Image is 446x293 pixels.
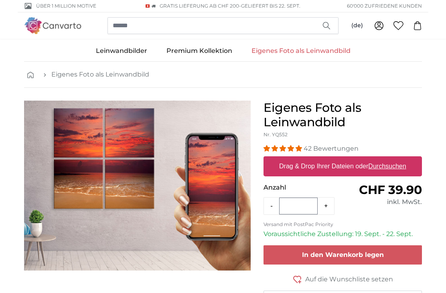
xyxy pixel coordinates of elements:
span: Auf die Wunschliste setzen [305,275,393,284]
p: Versand mit PostPac Priority [264,221,422,228]
img: Schweiz [146,4,150,8]
a: Eigenes Foto als Leinwandbild [242,40,360,61]
span: 42 Bewertungen [304,145,359,152]
button: (de) [345,18,369,33]
span: - [239,3,300,9]
p: Anzahl [264,183,343,192]
button: + [318,198,334,214]
span: Nr. YQ552 [264,131,288,137]
div: 1 of 1 [24,101,251,271]
u: Durchsuchen [369,163,406,170]
img: Canvarto [24,17,82,34]
span: 60'000 ZUFRIEDENE KUNDEN [347,2,422,10]
button: - [264,198,279,214]
span: 4.98 stars [264,145,304,152]
span: In den Warenkorb legen [302,251,384,259]
a: Eigenes Foto als Leinwandbild [51,70,149,79]
h1: Eigenes Foto als Leinwandbild [264,101,422,129]
span: Über 1 Million Motive [36,2,96,10]
span: GRATIS Lieferung ab CHF 200 [160,3,239,9]
button: In den Warenkorb legen [264,245,422,265]
span: CHF 39.90 [359,182,422,197]
button: Auf die Wunschliste setzen [264,274,422,284]
div: inkl. MwSt. [343,197,422,207]
span: Geliefert bis 22. Sept. [241,3,300,9]
nav: breadcrumbs [24,62,422,88]
p: Voraussichtliche Zustellung: 19. Sept. - 22. Sept. [264,229,422,239]
label: Drag & Drop Ihrer Dateien oder [276,158,410,174]
a: Premium Kollektion [157,40,242,61]
img: personalised-canvas-print [24,101,251,271]
a: Leinwandbilder [86,40,157,61]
